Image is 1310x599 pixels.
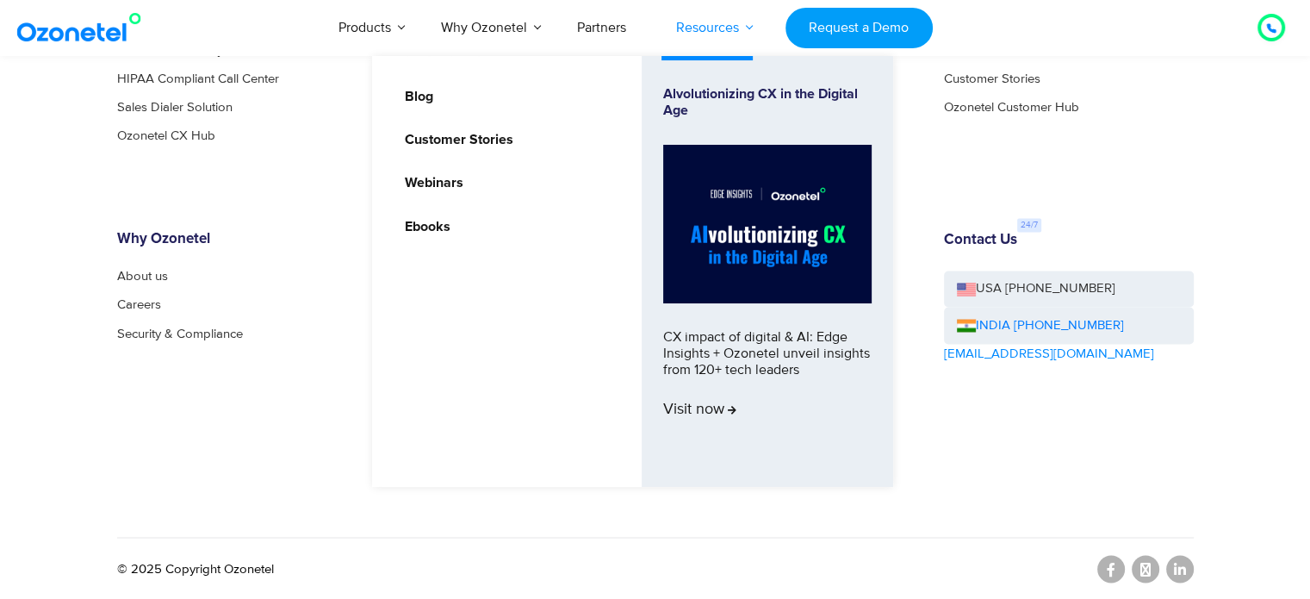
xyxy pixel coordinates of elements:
a: Customer Stories [944,72,1040,85]
a: Blog [394,86,436,108]
a: Ebooks [394,216,453,238]
a: Careers [117,298,161,311]
a: INDIA [PHONE_NUMBER] [957,315,1124,335]
img: us-flag.png [957,283,976,296]
a: [EMAIL_ADDRESS][DOMAIN_NAME] [944,344,1154,364]
a: HIPAA Compliant Call Center [117,72,279,85]
img: ind-flag.png [957,319,976,332]
a: USA [PHONE_NUMBER] [944,271,1194,308]
a: Request a Demo [785,8,933,48]
a: Ebooks [944,44,988,57]
img: Alvolutionizing.jpg [663,145,872,303]
p: © 2025 Copyright Ozonetel [117,559,274,579]
a: Webinars [394,172,466,194]
a: Alvolutionizing CX in the Digital AgeCX impact of digital & AI: Edge Insights + Ozonetel unveil i... [663,86,872,457]
a: Business Phone System [117,44,250,57]
a: About us [117,270,168,283]
h6: Why Ozonetel [117,231,367,248]
a: Ozonetel Customer Hub [944,101,1079,114]
a: Ozonetel CX Hub [117,129,215,142]
a: Sales Dialer Solution [117,101,233,114]
a: Customer Stories [394,129,516,151]
a: Security & Compliance [117,327,243,340]
span: Visit now [663,401,736,420]
h6: Contact Us [944,232,1017,249]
